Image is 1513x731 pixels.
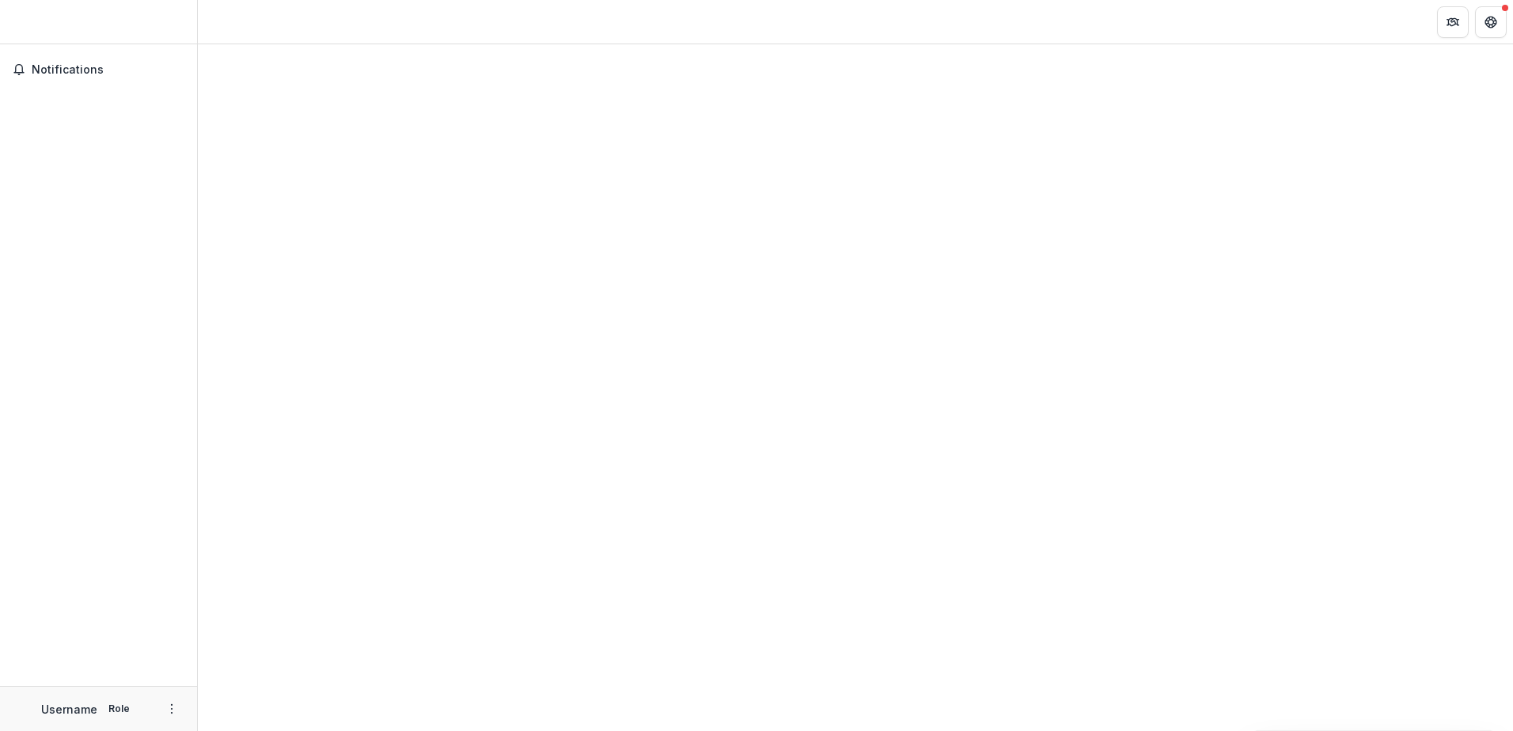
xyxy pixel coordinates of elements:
[41,701,97,718] p: Username
[6,57,191,82] button: Notifications
[162,699,181,718] button: More
[1475,6,1507,38] button: Get Help
[32,63,184,77] span: Notifications
[1437,6,1469,38] button: Partners
[104,702,135,716] p: Role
